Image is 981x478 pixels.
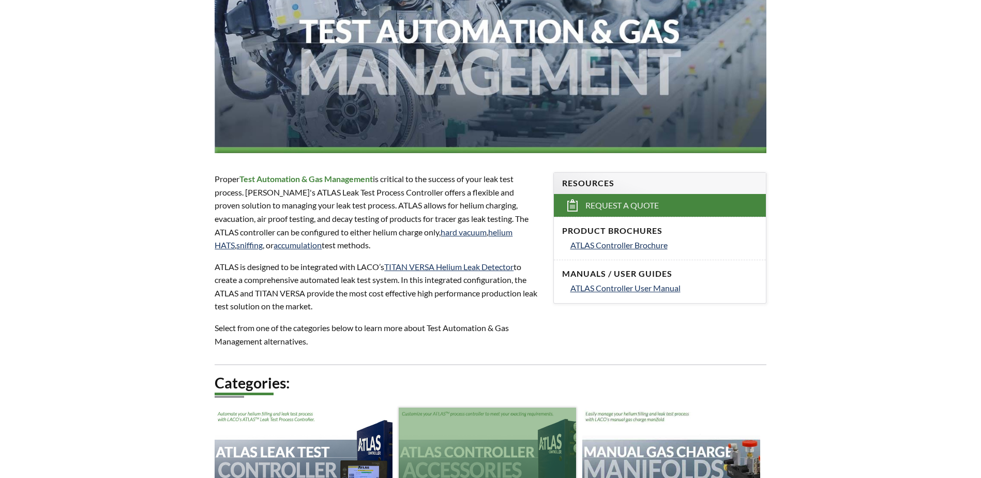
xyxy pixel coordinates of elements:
[384,262,514,272] a: TITAN VERSA Helium Leak Detector
[570,281,758,295] a: ATLAS Controller User Manual
[570,283,681,293] span: ATLAS Controller User Manual
[215,321,540,348] p: Select from one of the categories below to learn more about Test Automation & Gas Management alte...
[215,374,766,393] h2: Categories:
[274,240,322,250] a: accumulation
[239,174,373,184] strong: Test Automation & Gas Management
[236,240,263,250] a: sniffing
[562,226,758,236] h4: Product Brochures
[570,238,758,252] a: ATLAS Controller Brochure
[585,200,659,211] span: Request a Quote
[215,172,540,252] p: Proper is critical to the success of your leak test process. [PERSON_NAME]'s ATLAS Leak Test Proc...
[562,268,758,279] h4: Manuals / User Guides
[441,227,487,237] a: hard vacuum
[554,194,766,217] a: Request a Quote
[215,260,540,313] p: ATLAS is designed to be integrated with LACO’s to create a comprehensive automated leak test syst...
[562,178,758,189] h4: Resources
[570,240,668,250] span: ATLAS Controller Brochure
